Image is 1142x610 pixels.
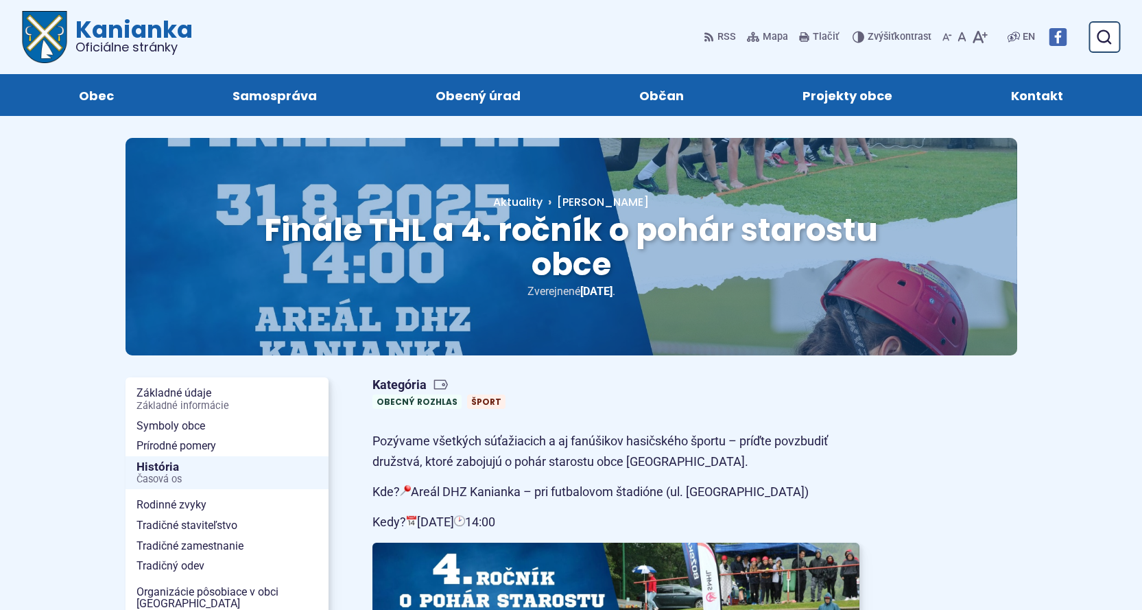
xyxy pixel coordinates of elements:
span: Tradičné zamestnanie [136,536,318,556]
a: [PERSON_NAME] [543,194,649,210]
button: Zmenšiť veľkosť písma [940,23,955,51]
span: Finále THL a 4. ročník o pohár starostu obce [264,208,878,287]
span: Symboly obce [136,416,318,436]
a: Aktuality [493,194,543,210]
span: Rodinné zvyky [136,495,318,515]
span: Kanianka [67,18,193,54]
button: Zväčšiť veľkosť písma [969,23,990,51]
a: Obec [33,74,159,116]
span: [DATE] [580,285,612,298]
span: Tradičný odev [136,556,318,576]
span: Samospráva [233,74,317,116]
img: Prejsť na Facebook stránku [1049,28,1067,46]
a: Základné údajeZákladné informácie [126,383,329,415]
span: RSS [717,29,736,45]
span: Zvýšiť [868,31,894,43]
span: Tlačiť [813,32,839,43]
a: Mapa [744,23,791,51]
span: Prírodné pomery [136,436,318,456]
span: Obecný úrad [436,74,521,116]
a: Šport [467,395,505,409]
a: Symboly obce [126,416,329,436]
a: HistóriaČasová os [126,456,329,490]
span: Základné údaje [136,383,318,415]
span: Časová os [136,474,318,485]
button: Zvýšiťkontrast [853,23,934,51]
a: Obecný rozhlas [372,395,462,409]
a: Tradičný odev [126,556,329,576]
a: Rodinné zvyky [126,495,329,515]
a: Občan [594,74,730,116]
span: Tradičné staviteľstvo [136,515,318,536]
p: Kedy? [DATE] 14:00 [372,512,859,533]
span: Občan [639,74,684,116]
a: Obecný úrad [390,74,566,116]
span: Základné informácie [136,401,318,412]
button: Tlačiť [796,23,842,51]
a: Tradičné staviteľstvo [126,515,329,536]
span: Obec [79,74,114,116]
a: EN [1020,29,1038,45]
p: Kde? Areál DHZ Kanianka – pri futbalovom štadióne (ul. [GEOGRAPHIC_DATA]) [372,482,859,503]
span: Mapa [763,29,788,45]
p: Zverejnené . [169,282,973,301]
img: dátum [406,515,417,526]
span: [PERSON_NAME] [557,194,649,210]
a: Projekty obce [757,74,938,116]
span: Kontakt [1011,74,1063,116]
p: Pozývame všetkých súťažiacich a aj fanúšikov hasičského športu – príďte povzbudiť družstvá, ktoré... [372,431,859,473]
a: Logo Kanianka, prejsť na domovskú stránku. [22,11,193,63]
img: čas [454,515,465,526]
img: Prejsť na domovskú stránku [22,11,67,63]
span: Kategória [372,377,511,393]
a: Samospráva [187,74,362,116]
a: Kontakt [966,74,1109,116]
span: kontrast [868,32,931,43]
a: Tradičné zamestnanie [126,536,329,556]
img: miesto [400,485,411,496]
a: RSS [704,23,739,51]
span: História [136,456,318,490]
button: Nastaviť pôvodnú veľkosť písma [955,23,969,51]
span: EN [1023,29,1035,45]
span: Oficiálne stránky [75,41,193,54]
span: Projekty obce [802,74,892,116]
a: Prírodné pomery [126,436,329,456]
